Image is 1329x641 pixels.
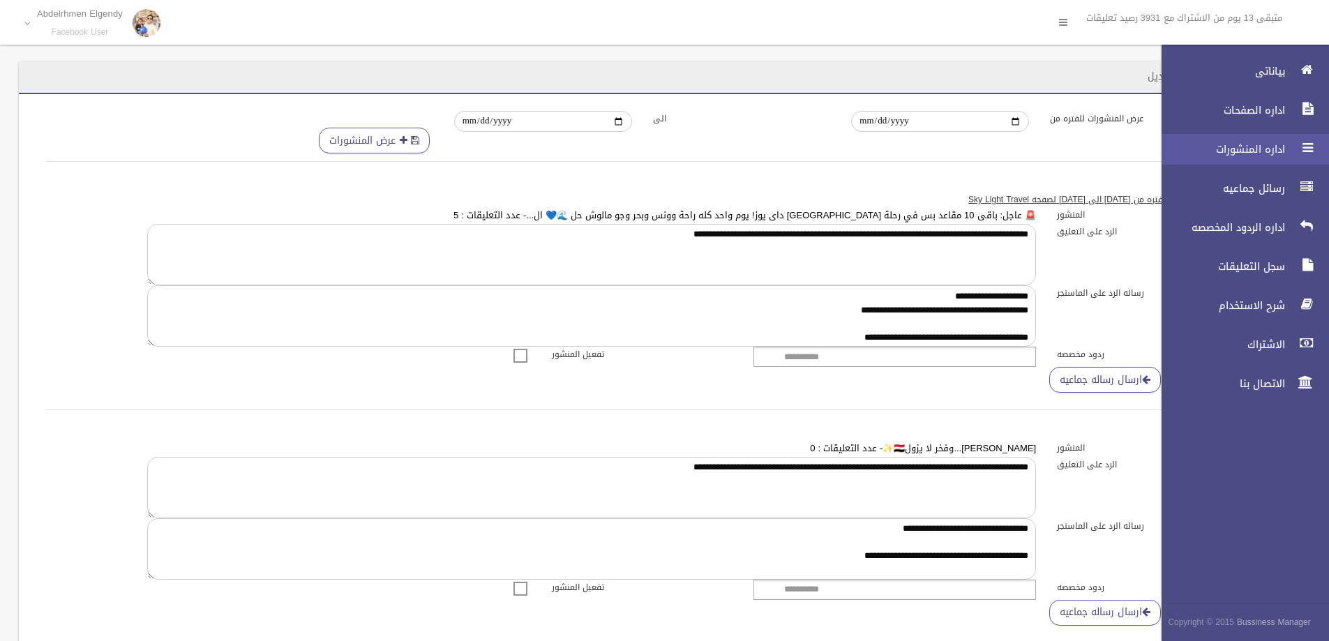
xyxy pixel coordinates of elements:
span: اداره المنشورات [1150,142,1289,156]
a: بياناتى [1150,56,1329,86]
a: اداره المنشورات [1150,134,1329,165]
button: عرض المنشورات [319,128,430,153]
a: الاتصال بنا [1150,368,1329,399]
span: الاشتراك [1150,338,1289,352]
p: Abdelrhmen Elgendy [37,8,123,19]
span: اداره الردود المخصصه [1150,220,1289,234]
a: [PERSON_NAME]...وفخر لا يزول🇪🇬✨- عدد التعليقات : 0 [810,439,1036,457]
header: اداره المنشورات / تعديل [1131,63,1266,90]
label: ردود مخصصه [1046,580,1249,595]
label: الى [643,111,841,126]
span: الاتصال بنا [1150,377,1289,391]
label: المنشور [1046,440,1249,455]
span: بياناتى [1150,64,1289,78]
a: ارسال رساله جماعيه [1049,600,1161,626]
label: رساله الرد على الماسنجر [1046,285,1249,301]
strong: Bussiness Manager [1237,614,1311,630]
label: الرد على التعليق [1046,224,1249,239]
span: اداره الصفحات [1150,103,1289,117]
a: شرح الاستخدام [1150,290,1329,321]
label: المنشور [1046,207,1249,223]
label: تفعيل المنشور [541,580,744,595]
span: رسائل جماعيه [1150,181,1289,195]
span: شرح الاستخدام [1150,299,1289,312]
a: رسائل جماعيه [1150,173,1329,204]
a: ارسال رساله جماعيه [1049,367,1161,393]
a: 🚨 عاجل: باقى 10 مقاعد بس في رحلة [GEOGRAPHIC_DATA] داى يوز! يوم واحد كله راحة وونس وبحر وجو مالوش... [453,206,1036,224]
label: عرض المنشورات للفتره من [1039,111,1238,126]
small: Facebook User [37,27,123,38]
a: اداره الصفحات [1150,95,1329,126]
label: رساله الرد على الماسنجر [1046,518,1249,534]
label: ردود مخصصه [1046,347,1249,362]
label: تفعيل المنشور [541,347,744,362]
a: اداره الردود المخصصه [1150,212,1329,243]
a: سجل التعليقات [1150,251,1329,282]
u: قائمه ب 50 منشور للفتره من [DATE] الى [DATE] لصفحه Sky Light Travel [968,192,1238,207]
span: Copyright © 2015 [1168,614,1234,630]
label: الرد على التعليق [1046,457,1249,472]
span: سجل التعليقات [1150,259,1289,273]
a: الاشتراك [1150,329,1329,360]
